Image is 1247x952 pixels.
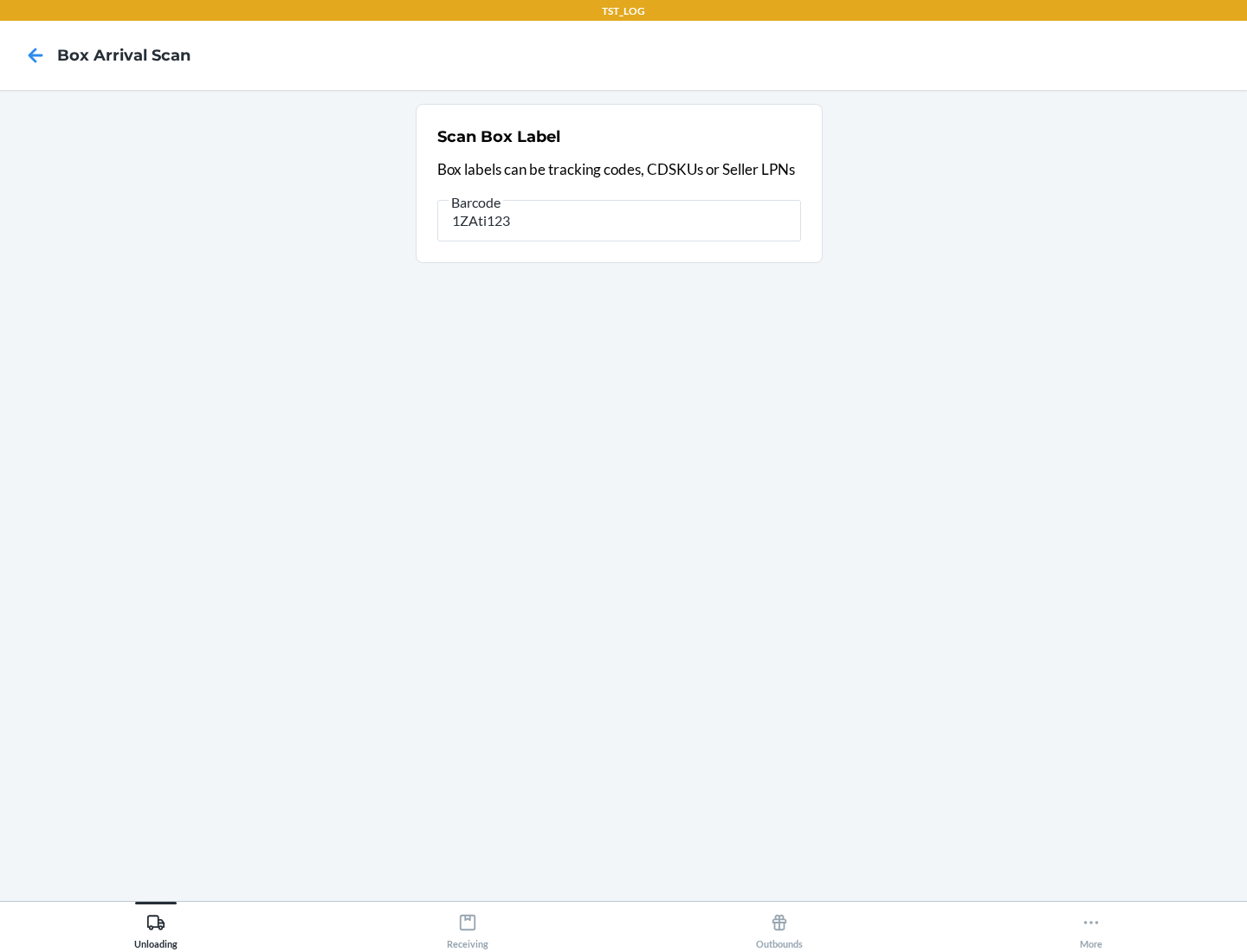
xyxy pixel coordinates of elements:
[602,3,645,19] p: TST_LOG
[134,906,178,949] div: Unloading
[449,194,503,211] span: Barcode
[312,902,623,949] button: Receiving
[1080,906,1102,949] div: More
[623,902,935,949] button: Outbounds
[437,125,560,148] h2: Scan Box Label
[447,906,488,949] div: Receiving
[437,158,801,181] p: Box labels can be tracking codes, CDSKUs or Seller LPNs
[437,200,801,241] input: Barcode
[935,902,1247,949] button: More
[756,906,803,949] div: Outbounds
[57,44,191,67] h4: Box Arrival Scan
